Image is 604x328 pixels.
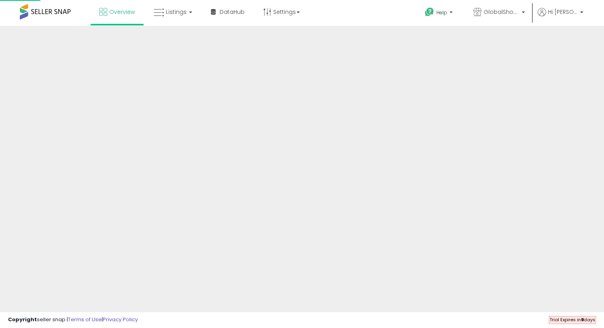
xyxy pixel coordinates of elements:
span: DataHub [220,8,245,16]
span: GlobalShoppes [484,8,519,16]
i: Get Help [425,7,434,17]
span: Help [436,9,447,16]
b: 9 [581,316,584,323]
span: Listings [166,8,187,16]
strong: Copyright [8,316,37,323]
span: Hi [PERSON_NAME] [548,8,578,16]
div: seller snap | | [8,316,138,324]
a: Help [419,1,461,26]
a: Terms of Use [68,316,102,323]
span: Trial Expires in days [550,316,595,323]
span: Overview [109,8,135,16]
a: Hi [PERSON_NAME] [538,8,583,26]
a: Privacy Policy [103,316,138,323]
